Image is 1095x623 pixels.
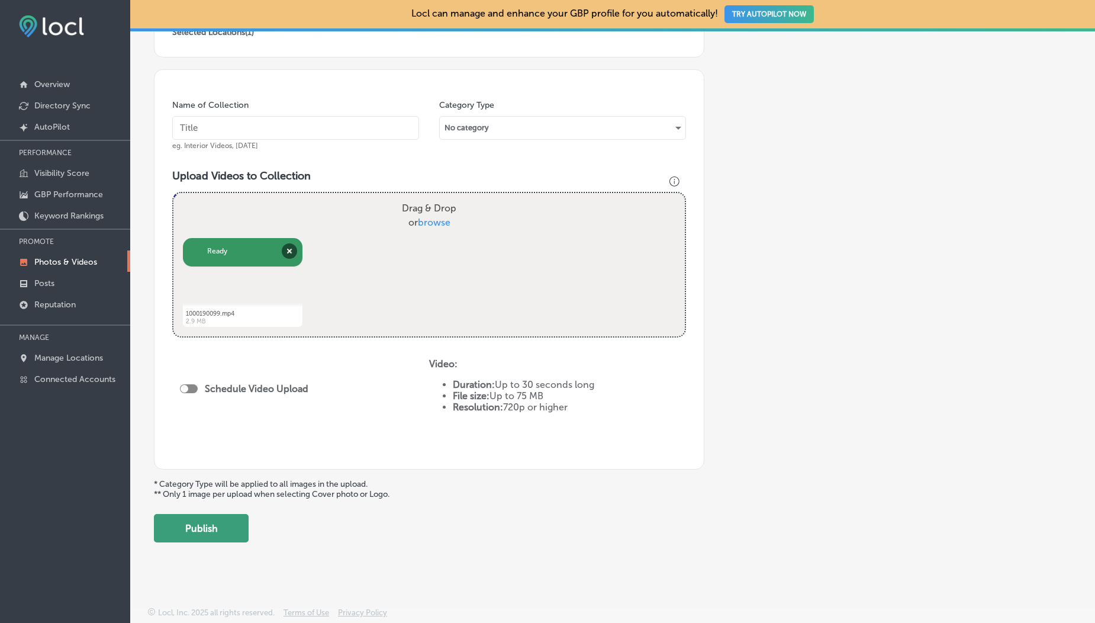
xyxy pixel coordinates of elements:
p: Locl, Inc. 2025 all rights reserved. [158,608,275,617]
label: Category Type [439,100,494,110]
p: Overview [34,79,70,89]
button: Publish [154,514,249,542]
label: Schedule Video Upload [205,383,308,394]
p: Keyword Rankings [34,211,104,221]
strong: File size: [453,390,489,402]
input: Title [172,116,419,140]
p: Directory Sync [34,101,91,111]
p: Photos & Videos [34,257,97,267]
p: Reputation [34,300,76,310]
img: fda3e92497d09a02dc62c9cd864e3231.png [19,15,84,37]
p: * Category Type will be applied to all images in the upload. ** Only 1 image per upload when sele... [154,479,1071,499]
h3: Upload Videos to Collection [172,169,686,182]
li: Up to 75 MB [453,390,686,402]
p: Connected Accounts [34,374,115,384]
div: No category [440,118,685,137]
a: Terms of Use [284,608,329,623]
strong: Resolution: [453,402,503,413]
li: 720p or higher [453,402,686,413]
strong: Video: [429,358,458,370]
label: Name of Collection [172,100,249,110]
p: GBP Performance [34,190,103,200]
button: TRY AUTOPILOT NOW [724,5,814,23]
p: Visibility Score [34,168,89,178]
label: Drag & Drop or [397,197,461,235]
strong: Duration: [453,379,495,390]
span: browse [418,217,450,228]
a: Privacy Policy [338,608,387,623]
p: AutoPilot [34,122,70,132]
span: eg. Interior Videos, [DATE] [172,142,258,150]
p: Posts [34,278,54,288]
li: Up to 30 seconds long [453,379,686,390]
p: Manage Locations [34,353,103,363]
